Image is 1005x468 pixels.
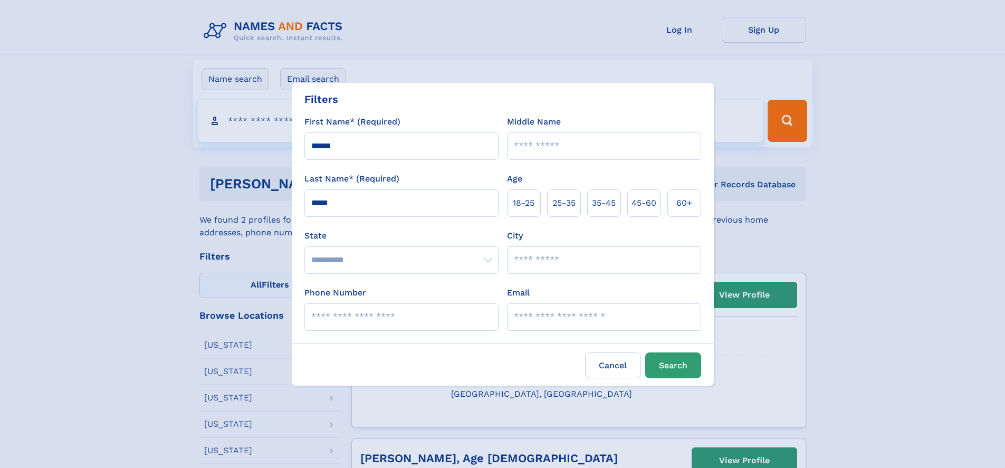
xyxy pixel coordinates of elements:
[507,116,561,128] label: Middle Name
[552,197,576,209] span: 25‑35
[304,173,399,185] label: Last Name* (Required)
[304,116,400,128] label: First Name* (Required)
[592,197,616,209] span: 35‑45
[585,352,641,378] label: Cancel
[631,197,656,209] span: 45‑60
[507,230,523,242] label: City
[304,91,338,107] div: Filters
[513,197,534,209] span: 18‑25
[304,286,366,299] label: Phone Number
[304,230,499,242] label: State
[507,173,522,185] label: Age
[645,352,701,378] button: Search
[676,197,692,209] span: 60+
[507,286,530,299] label: Email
